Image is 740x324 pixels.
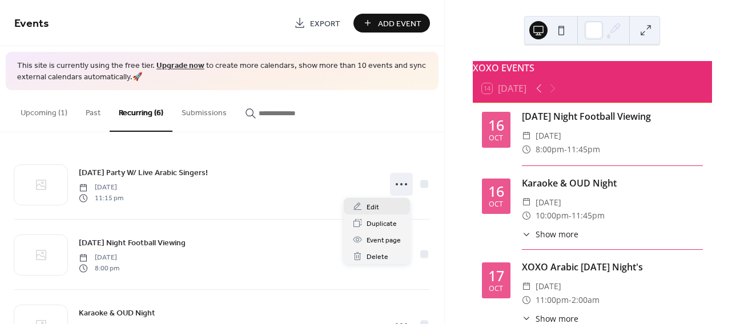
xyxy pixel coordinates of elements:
[310,18,340,30] span: Export
[17,60,427,83] span: This site is currently using the free tier. to create more calendars, show more than 10 events an...
[156,58,204,74] a: Upgrade now
[489,135,503,142] div: Oct
[536,129,561,143] span: [DATE]
[522,228,531,240] div: ​
[473,61,712,75] div: XOXO EVENTS
[572,209,605,222] span: 11:45pm
[79,307,155,319] span: Karaoke & OUD Night
[536,280,561,293] span: [DATE]
[572,293,600,307] span: 2:00am
[522,228,578,240] button: ​Show more
[367,234,401,246] span: Event page
[569,209,572,222] span: -
[488,269,504,283] div: 17
[564,143,567,156] span: -
[522,260,703,274] div: XOXO Arabic [DATE] Night's
[79,237,186,249] span: [DATE] Night Football Viewing
[79,253,119,263] span: [DATE]
[489,285,503,293] div: Oct
[569,293,572,307] span: -
[536,143,564,156] span: 8:00pm
[367,218,397,230] span: Duplicate
[172,90,236,131] button: Submissions
[522,280,531,293] div: ​
[378,18,421,30] span: Add Event
[567,143,600,156] span: 11:45pm
[79,263,119,273] span: 8:00 pm
[522,110,703,123] div: [DATE] Night Football Viewing
[79,167,208,179] span: [DATE] Party W/ Live Arabic Singers!
[536,293,569,307] span: 11:00pm
[488,118,504,132] div: 16
[77,90,110,131] button: Past
[285,14,349,33] a: Export
[522,143,531,156] div: ​
[522,129,531,143] div: ​
[522,176,703,190] div: Karaoke & OUD Night
[489,201,503,208] div: Oct
[110,90,172,132] button: Recurring (6)
[353,14,430,33] button: Add Event
[522,196,531,209] div: ​
[14,13,49,35] span: Events
[536,228,578,240] span: Show more
[11,90,77,131] button: Upcoming (1)
[536,196,561,209] span: [DATE]
[522,293,531,307] div: ​
[536,209,569,222] span: 10:00pm
[367,251,388,263] span: Delete
[79,306,155,319] a: Karaoke & OUD Night
[488,184,504,199] div: 16
[79,193,123,203] span: 11:15 pm
[79,236,186,249] a: [DATE] Night Football Viewing
[79,183,123,193] span: [DATE]
[367,201,379,213] span: Edit
[522,209,531,222] div: ​
[79,166,208,179] a: [DATE] Party W/ Live Arabic Singers!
